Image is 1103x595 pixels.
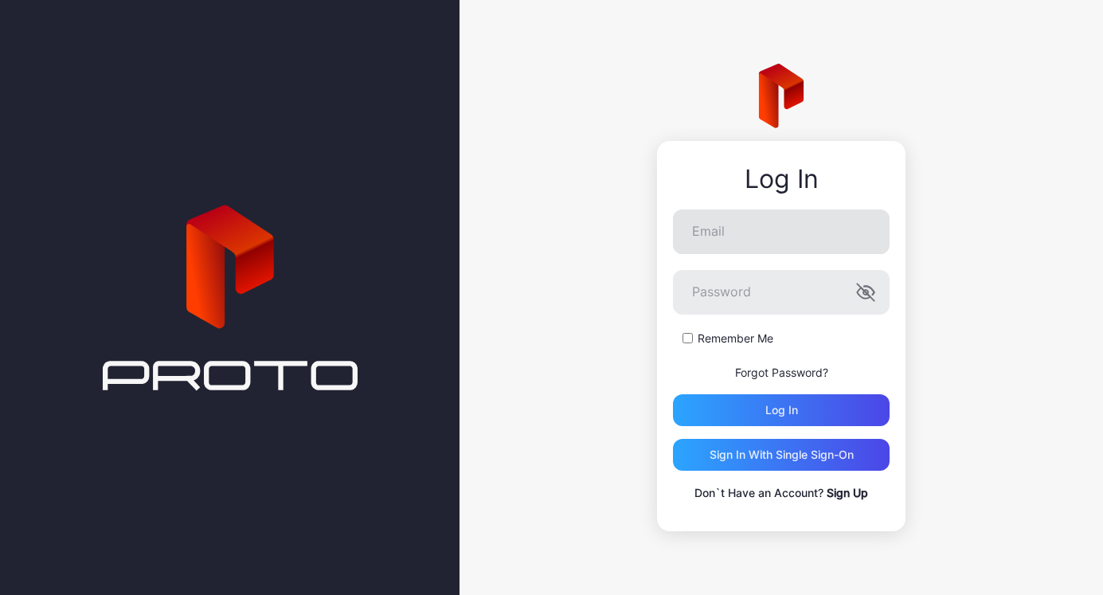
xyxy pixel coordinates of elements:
label: Remember Me [698,331,773,346]
input: Email [673,209,890,254]
a: Sign Up [827,486,868,499]
div: Sign in With Single Sign-On [710,448,854,461]
div: Log In [673,165,890,194]
input: Password [673,270,890,315]
button: Password [856,283,875,302]
p: Don`t Have an Account? [673,483,890,503]
a: Forgot Password? [735,366,828,379]
button: Log in [673,394,890,426]
button: Sign in With Single Sign-On [673,439,890,471]
div: Log in [765,404,798,417]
